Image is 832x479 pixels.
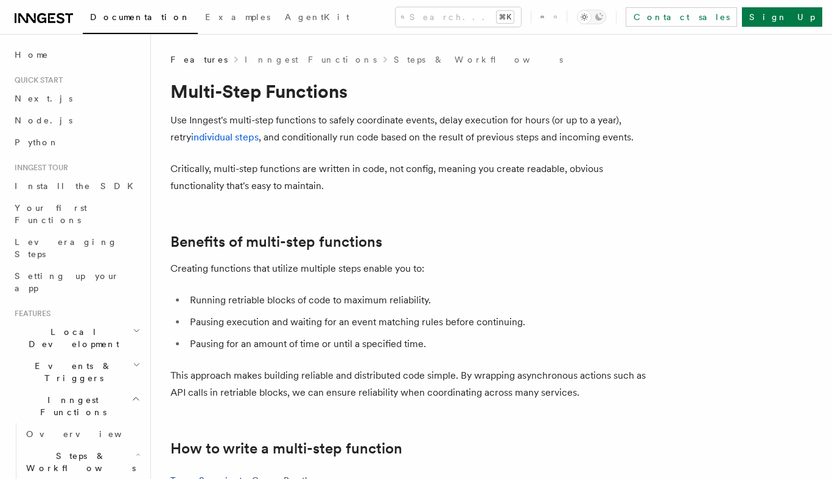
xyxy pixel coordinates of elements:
a: Examples [198,4,278,33]
a: individual steps [191,131,259,143]
span: Next.js [15,94,72,103]
span: Overview [26,429,152,439]
span: Features [170,53,228,66]
span: AgentKit [285,12,349,22]
p: Critically, multi-step functions are written in code, not config, meaning you create readable, ob... [170,160,657,195]
li: Pausing for an amount of time or until a specified time. [186,336,657,353]
button: Toggle dark mode [577,10,606,24]
span: Python [15,137,59,147]
span: Leveraging Steps [15,237,117,259]
span: Events & Triggers [10,360,133,384]
a: Install the SDK [10,175,143,197]
a: Python [10,131,143,153]
button: Inngest Functions [10,389,143,423]
span: Quick start [10,75,63,85]
button: Local Development [10,321,143,355]
p: This approach makes building reliable and distributed code simple. By wrapping asynchronous actio... [170,367,657,401]
span: Inngest Functions [10,394,131,418]
li: Pausing execution and waiting for an event matching rules before continuing. [186,314,657,331]
span: Steps & Workflows [21,450,136,474]
a: Inngest Functions [245,53,377,66]
a: Node.js [10,109,143,131]
p: Creating functions that utilize multiple steps enable you to: [170,260,657,277]
span: Install the SDK [15,181,141,191]
a: How to write a multi-step function [170,440,402,457]
span: Home [15,49,49,61]
a: Overview [21,423,143,445]
a: Sign Up [742,7,822,27]
span: Node.js [15,115,72,125]
kbd: ⌘K [497,11,514,23]
a: Next.js [10,88,143,109]
span: Features [10,309,51,319]
a: Leveraging Steps [10,231,143,265]
a: Benefits of multi-step functions [170,233,382,250]
p: Use Inngest's multi-step functions to safely coordinate events, delay execution for hours (or up ... [170,112,657,146]
a: Your first Functions [10,197,143,231]
button: Search...⌘K [396,7,521,27]
a: Steps & Workflows [394,53,563,66]
a: AgentKit [278,4,357,33]
a: Setting up your app [10,265,143,299]
a: Contact sales [626,7,737,27]
a: Documentation [83,4,198,34]
span: Your first Functions [15,203,87,225]
span: Local Development [10,326,133,350]
span: Setting up your app [15,271,119,293]
button: Events & Triggers [10,355,143,389]
span: Documentation [90,12,191,22]
a: Home [10,44,143,66]
span: Examples [205,12,270,22]
h1: Multi-Step Functions [170,80,657,102]
li: Running retriable blocks of code to maximum reliability. [186,292,657,309]
button: Steps & Workflows [21,445,143,479]
span: Inngest tour [10,163,68,173]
